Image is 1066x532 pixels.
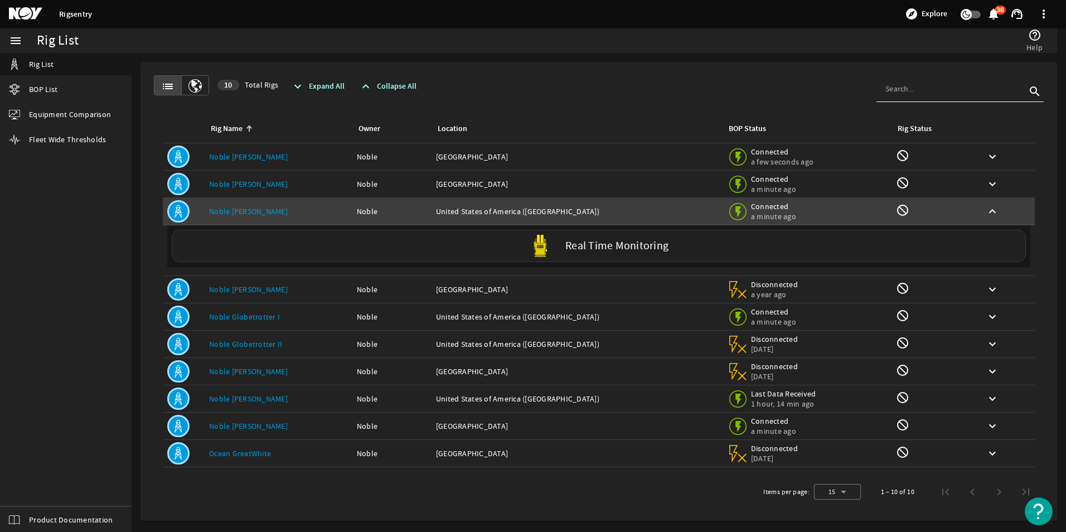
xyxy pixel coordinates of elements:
[1025,497,1053,525] button: Open Resource Center
[896,149,909,162] mat-icon: Rig Monitoring not available for this rig
[9,34,22,47] mat-icon: menu
[209,284,288,294] a: Noble [PERSON_NAME]
[209,421,288,431] a: Noble [PERSON_NAME]
[751,184,798,194] span: a minute ago
[751,371,798,381] span: [DATE]
[751,157,813,167] span: a few seconds ago
[436,123,714,135] div: Location
[211,123,243,135] div: Rig Name
[309,81,345,92] span: Expand All
[161,80,175,93] mat-icon: list
[209,394,288,404] a: Noble [PERSON_NAME]
[436,366,718,377] div: [GEOGRAPHIC_DATA]
[751,453,798,463] span: [DATE]
[217,80,239,90] div: 10
[29,109,111,120] span: Equipment Comparison
[751,279,798,289] span: Disconnected
[986,205,999,218] mat-icon: keyboard_arrow_up
[209,179,288,189] a: Noble [PERSON_NAME]
[896,364,909,377] mat-icon: Rig Monitoring not available for this rig
[436,178,718,190] div: [GEOGRAPHIC_DATA]
[438,123,467,135] div: Location
[896,309,909,322] mat-icon: Rig Monitoring not available for this rig
[436,284,718,295] div: [GEOGRAPHIC_DATA]
[751,317,798,327] span: a minute ago
[751,361,798,371] span: Disconnected
[1028,28,1041,42] mat-icon: help_outline
[751,211,798,221] span: a minute ago
[59,9,92,20] a: Rigsentry
[357,338,427,350] div: Noble
[986,150,999,163] mat-icon: keyboard_arrow_down
[751,389,816,399] span: Last Data Received
[986,337,999,351] mat-icon: keyboard_arrow_down
[357,393,427,404] div: Noble
[1030,1,1057,27] button: more_vert
[751,344,798,354] span: [DATE]
[209,339,282,349] a: Noble Globetrotter II
[986,310,999,323] mat-icon: keyboard_arrow_down
[436,338,718,350] div: United States of America ([GEOGRAPHIC_DATA])
[209,366,288,376] a: Noble [PERSON_NAME]
[896,282,909,295] mat-icon: Rig Monitoring not available for this rig
[529,235,551,257] img: Yellowpod.svg
[357,123,423,135] div: Owner
[357,178,427,190] div: Noble
[751,307,798,317] span: Connected
[357,206,427,217] div: Noble
[987,7,1000,21] mat-icon: notifications
[751,334,798,344] span: Disconnected
[358,123,380,135] div: Owner
[37,35,79,46] div: Rig List
[1026,42,1043,53] span: Help
[1028,85,1041,98] i: search
[357,311,427,322] div: Noble
[565,240,668,252] label: Real Time Monitoring
[986,177,999,191] mat-icon: keyboard_arrow_down
[29,59,54,70] span: Rig List
[885,83,1026,94] input: Search...
[898,123,932,135] div: Rig Status
[896,391,909,404] mat-icon: Rig Monitoring not available for this rig
[986,283,999,296] mat-icon: keyboard_arrow_down
[905,7,918,21] mat-icon: explore
[357,448,427,459] div: Noble
[896,336,909,350] mat-icon: Rig Monitoring not available for this rig
[436,448,718,459] div: [GEOGRAPHIC_DATA]
[167,230,1030,262] a: Real Time Monitoring
[436,311,718,322] div: United States of America ([GEOGRAPHIC_DATA])
[881,486,914,497] div: 1 – 10 of 10
[436,393,718,404] div: United States of America ([GEOGRAPHIC_DATA])
[986,419,999,433] mat-icon: keyboard_arrow_down
[357,284,427,295] div: Noble
[357,420,427,432] div: Noble
[29,514,113,525] span: Product Documentation
[359,80,372,93] mat-icon: expand_less
[287,76,349,96] button: Expand All
[209,152,288,162] a: Noble [PERSON_NAME]
[751,174,798,184] span: Connected
[209,123,343,135] div: Rig Name
[896,446,909,459] mat-icon: Rig Monitoring not available for this rig
[986,392,999,405] mat-icon: keyboard_arrow_down
[1010,7,1024,21] mat-icon: support_agent
[763,486,810,497] div: Items per page:
[355,76,421,96] button: Collapse All
[209,312,280,322] a: Noble Globetrotter I
[217,79,278,90] span: Total Rigs
[987,8,999,20] button: 38
[751,399,816,409] span: 1 hour, 14 min ago
[751,147,813,157] span: Connected
[900,5,952,23] button: Explore
[436,420,718,432] div: [GEOGRAPHIC_DATA]
[751,416,798,426] span: Connected
[357,151,427,162] div: Noble
[291,80,304,93] mat-icon: expand_more
[751,426,798,436] span: a minute ago
[209,206,288,216] a: Noble [PERSON_NAME]
[29,84,57,95] span: BOP List
[436,151,718,162] div: [GEOGRAPHIC_DATA]
[729,123,766,135] div: BOP Status
[896,204,909,217] mat-icon: Rig Monitoring not available for this rig
[751,443,798,453] span: Disconnected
